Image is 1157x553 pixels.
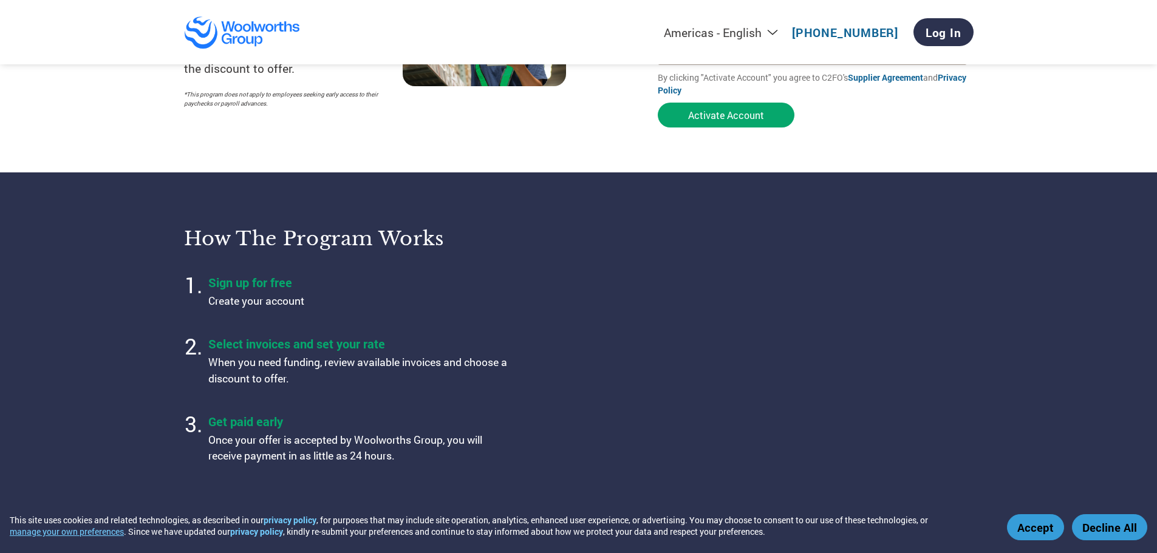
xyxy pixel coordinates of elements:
[208,336,512,351] h4: Select invoices and set your rate
[208,274,512,290] h4: Sign up for free
[264,514,316,526] a: privacy policy
[208,293,512,309] p: Create your account
[230,526,283,537] a: privacy policy
[658,71,974,97] p: By clicking "Activate Account" you agree to C2FO's and
[184,90,391,108] p: *This program does not apply to employees seeking early access to their paychecks or payroll adva...
[913,18,974,46] a: Log In
[658,72,966,96] a: Privacy Policy
[1007,514,1064,540] button: Accept
[208,355,512,387] p: When you need funding, review available invoices and choose a discount to offer.
[208,432,512,464] p: Once your offer is accepted by Woolworths Group, you will receive payment in as little as 24 hours.
[10,514,989,537] div: This site uses cookies and related technologies, as described in our , for purposes that may incl...
[208,413,512,429] h4: Get paid early
[184,16,301,49] img: Woolworths Group
[658,103,794,127] button: Activate Account
[792,25,898,40] a: [PHONE_NUMBER]
[1072,514,1147,540] button: Decline All
[10,526,124,537] button: manage your own preferences
[848,72,923,83] a: Supplier Agreement
[184,226,564,251] h3: How the program works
